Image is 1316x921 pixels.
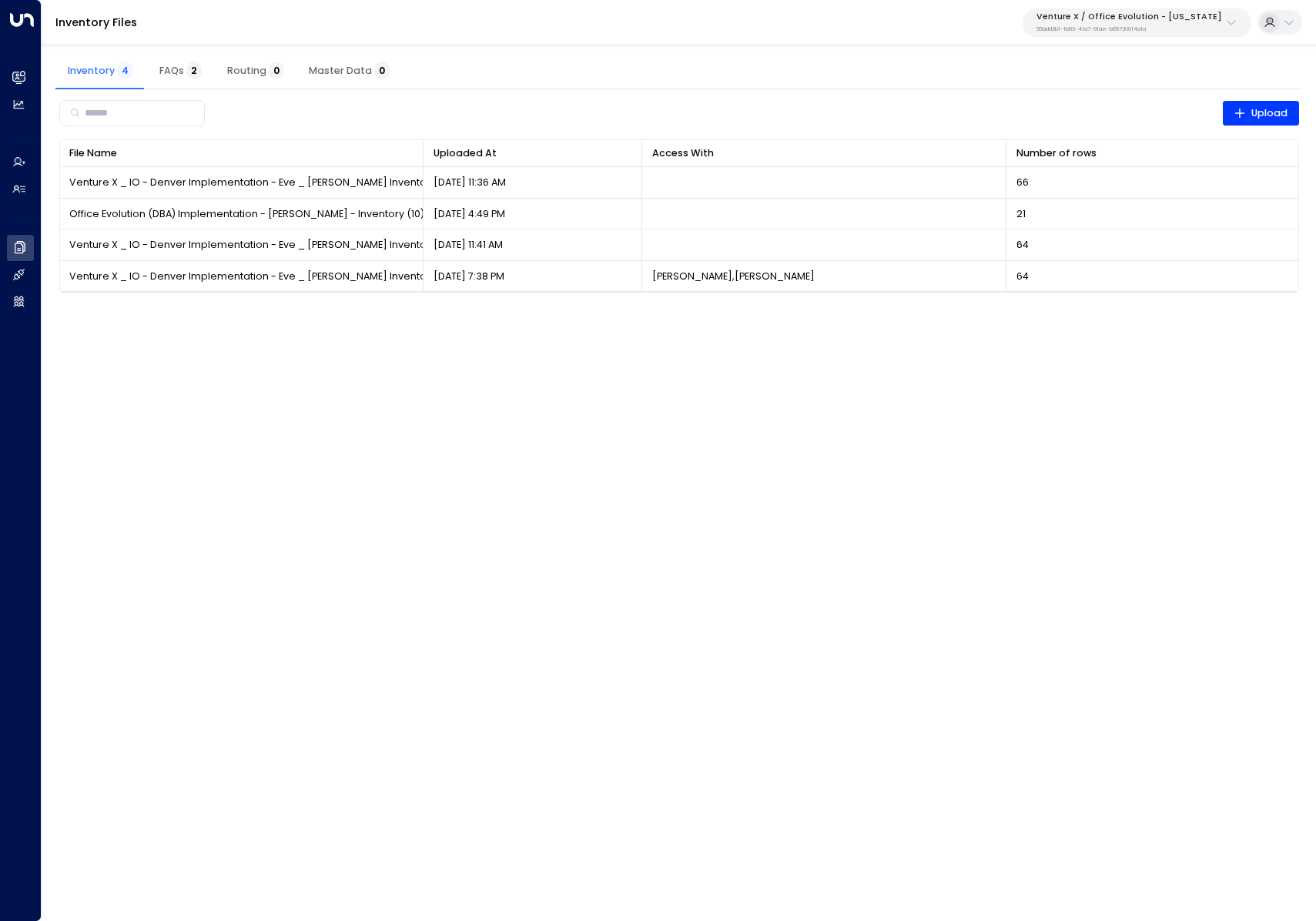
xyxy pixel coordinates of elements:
span: 21 [1016,207,1026,221]
span: Venture X _ IO - Denver Implementation - Eve _ [PERSON_NAME] Inventory (1).csv [69,176,469,189]
div: Number of rows [1016,145,1288,162]
div: File Name [69,145,414,162]
span: 66 [1016,176,1029,189]
div: Access With [652,145,996,162]
span: Upload [1234,105,1288,122]
button: Upload [1223,101,1299,126]
span: Inventory [68,65,133,77]
span: 64 [1016,270,1029,283]
p: [DATE] 11:41 AM [434,238,503,252]
p: Venture X / Office Evolution - [US_STATE] [1036,12,1222,22]
p: [DATE] 4:49 PM [434,207,505,221]
span: 2 [186,62,202,79]
span: Venture X _ IO - Denver Implementation - Eve _ [PERSON_NAME] Inventory (4).csv [69,238,472,252]
p: [PERSON_NAME], [PERSON_NAME] [652,270,815,283]
div: File Name [69,145,117,162]
div: Uploaded At [434,145,497,162]
button: Venture X / Office Evolution - [US_STATE]55add3b1-1b83-41a7-91ae-b657300f4a1a [1023,8,1251,37]
span: 0 [269,62,284,79]
p: [DATE] 11:36 AM [434,176,506,189]
p: 55add3b1-1b83-41a7-91ae-b657300f4a1a [1036,26,1222,32]
span: Routing [227,65,284,77]
div: Number of rows [1016,145,1097,162]
a: Inventory Files [55,15,137,30]
span: 64 [1016,238,1029,252]
p: [DATE] 7:38 PM [434,270,504,283]
div: Uploaded At [434,145,632,162]
span: Venture X _ IO - Denver Implementation - Eve _ [PERSON_NAME] Inventory (12).csv [69,270,475,283]
span: 4 [117,62,133,79]
span: Master Data [309,65,390,77]
span: 0 [374,62,390,79]
span: Office Evolution (DBA) Implementation - [PERSON_NAME] - Inventory (10).csv [69,207,444,221]
span: FAQs [159,65,202,77]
